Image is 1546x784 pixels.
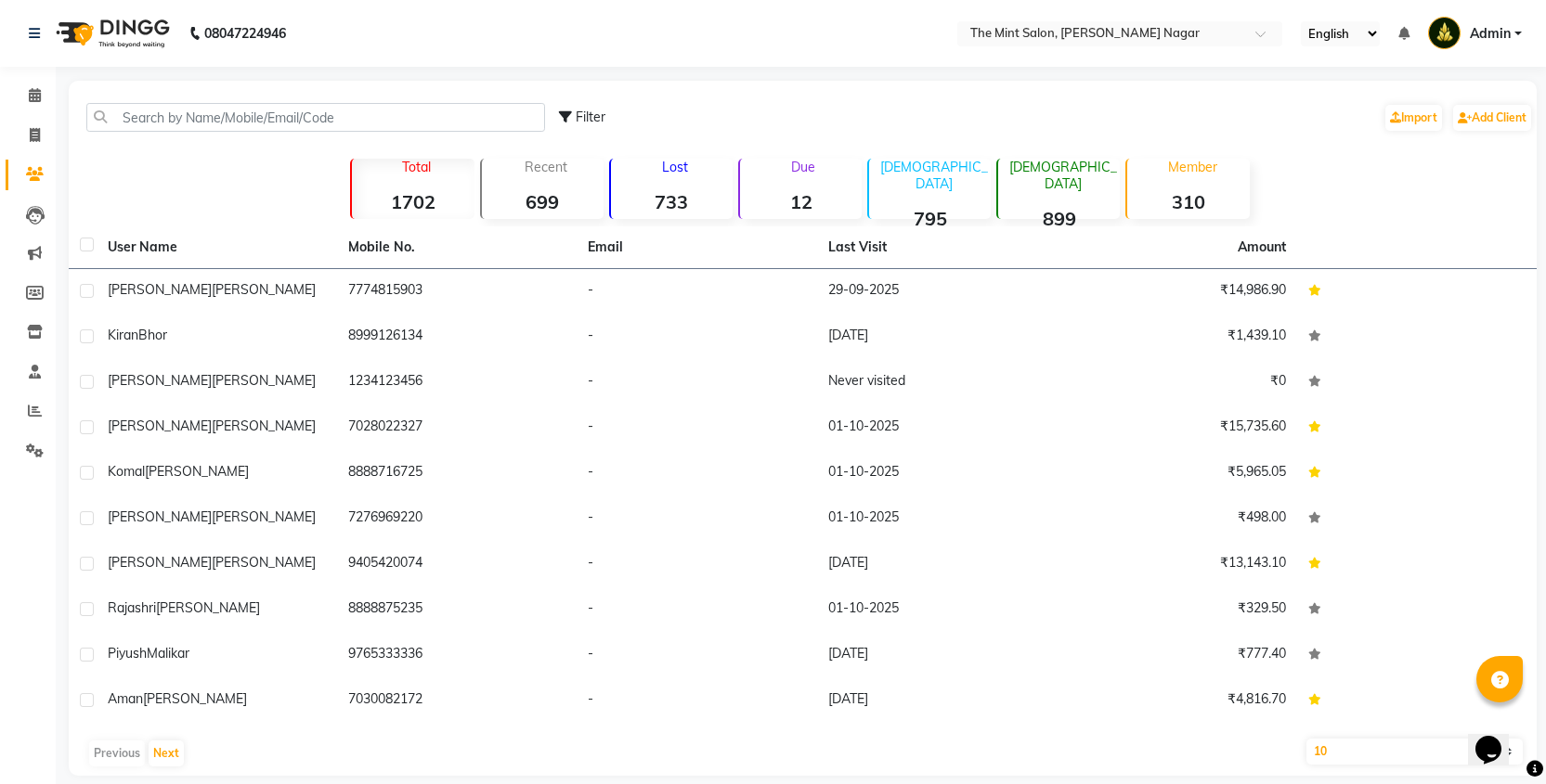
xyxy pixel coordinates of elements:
td: - [577,587,817,633]
td: 7030082172 [337,678,578,724]
td: 8888875235 [337,587,578,633]
strong: 899 [998,207,1120,230]
td: - [577,360,817,405]
span: [PERSON_NAME] [108,508,212,525]
td: ₹14,986.90 [1057,269,1297,315]
td: - [577,451,817,496]
td: 01-10-2025 [817,496,1058,542]
td: [DATE] [817,315,1058,360]
td: [DATE] [817,542,1058,587]
span: [PERSON_NAME] [108,418,212,434]
td: ₹0 [1057,360,1297,405]
td: - [577,542,817,587]
span: Aman [108,690,143,707]
span: [PERSON_NAME] [108,554,212,571]
th: User Name [97,226,337,269]
span: Malikar [147,645,189,662]
img: logo [47,7,175,59]
td: 01-10-2025 [817,587,1058,633]
p: Member [1135,159,1249,175]
span: [PERSON_NAME] [156,599,260,616]
p: Total [359,159,474,175]
td: 8999126134 [337,315,578,360]
td: - [577,496,817,542]
td: - [577,678,817,724]
iframe: chat widget [1468,710,1527,765]
th: Amount [1227,226,1297,268]
td: ₹13,143.10 [1057,542,1297,587]
td: ₹329.50 [1057,587,1297,633]
td: 01-10-2025 [817,451,1058,496]
p: [DEMOGRAPHIC_DATA] [877,159,991,192]
input: Search by Name/Mobile/Email/Code [86,103,545,132]
td: 7028022327 [337,405,578,451]
span: [PERSON_NAME] [108,281,212,298]
p: Recent [489,159,604,175]
span: Admin [1470,24,1511,44]
span: [PERSON_NAME] [212,418,316,434]
td: ₹1,439.10 [1057,315,1297,360]
td: 9405420074 [337,542,578,587]
strong: 795 [869,207,991,230]
span: [PERSON_NAME] [212,281,316,298]
th: Last Visit [817,226,1058,269]
span: [PERSON_NAME] [145,463,249,480]
span: [PERSON_NAME] [212,508,316,525]
td: 7276969220 [337,496,578,542]
a: Add Client [1453,105,1531,131]
td: ₹5,965.05 [1057,451,1297,496]
span: Rajashri [108,599,156,616]
strong: 310 [1127,190,1249,213]
span: Bhor [138,327,167,343]
p: [DEMOGRAPHIC_DATA] [1006,159,1120,192]
button: Next [149,740,184,766]
strong: 699 [482,190,604,213]
td: 01-10-2025 [817,405,1058,451]
td: - [577,633,817,678]
img: Admin [1428,17,1461,49]
td: 8888716725 [337,451,578,496]
td: ₹4,816.70 [1057,678,1297,724]
strong: 1702 [352,190,474,213]
p: Due [744,159,862,175]
p: Lost [618,159,733,175]
b: 08047224946 [204,7,286,59]
span: komal [108,463,145,480]
td: ₹498.00 [1057,496,1297,542]
a: Import [1385,105,1442,131]
strong: 12 [740,190,862,213]
span: [PERSON_NAME] [212,554,316,571]
td: 29-09-2025 [817,269,1058,315]
td: - [577,269,817,315]
td: 7774815903 [337,269,578,315]
td: - [577,405,817,451]
td: [DATE] [817,633,1058,678]
th: Email [577,226,817,269]
td: 1234123456 [337,360,578,405]
td: [DATE] [817,678,1058,724]
td: 9765333336 [337,633,578,678]
span: Kiran [108,327,138,343]
span: [PERSON_NAME] [108,372,212,389]
td: Never visited [817,360,1058,405]
span: Filter [576,109,605,125]
strong: 733 [611,190,733,213]
td: - [577,315,817,360]
th: Mobile No. [337,226,578,269]
span: Piyush [108,645,147,662]
span: [PERSON_NAME] [212,372,316,389]
td: ₹15,735.60 [1057,405,1297,451]
span: [PERSON_NAME] [143,690,247,707]
td: ₹777.40 [1057,633,1297,678]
